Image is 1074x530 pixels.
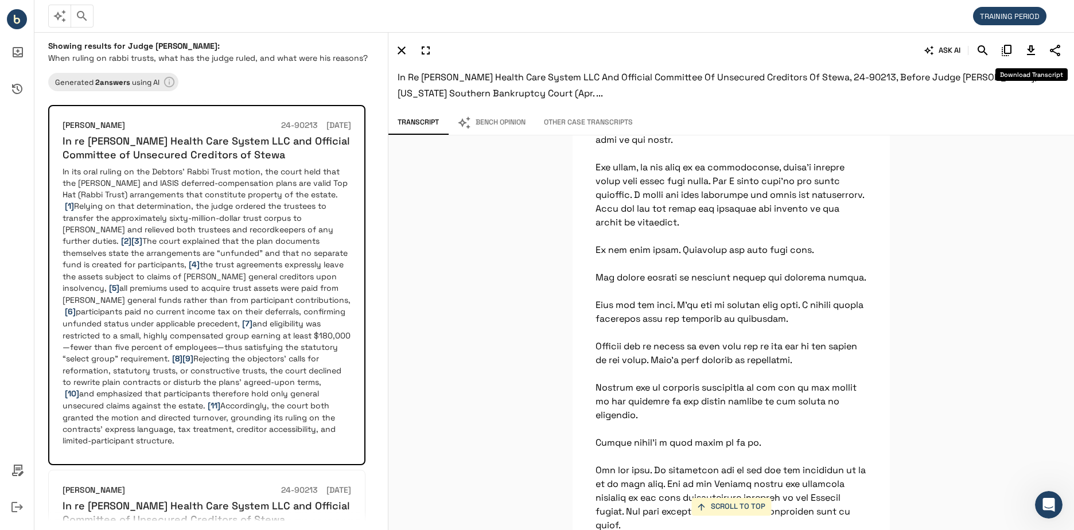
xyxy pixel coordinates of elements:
[1045,41,1065,60] button: Share Transcript
[65,201,74,211] span: [1]
[63,499,351,526] h6: In re [PERSON_NAME] Health Care System LLC and Official Committee of Unsecured Creditors of Stewa
[691,498,771,516] button: SCROLL TO TOP
[535,111,642,135] button: Other Case Transcripts
[326,119,351,132] h6: [DATE]
[48,41,374,51] h6: Showing results for Judge [PERSON_NAME]:
[388,111,448,135] button: Transcript
[48,77,166,87] span: Generated using AI
[922,41,963,60] button: ASK AI
[1035,491,1063,519] iframe: Intercom live chat
[995,68,1068,81] div: Download Transcript
[182,353,193,364] span: [9]
[63,134,351,161] h6: In re [PERSON_NAME] Health Care System LLC and Official Committee of Unsecured Creditors of Stewa
[281,119,317,132] h6: 24-90213
[65,388,79,399] span: [10]
[398,71,1036,99] span: In re [PERSON_NAME] Health Care System LLC and Official Committee of Unsecured Creditors of Stewa...
[65,306,76,317] span: [6]
[121,236,131,246] span: [2]
[281,484,317,497] h6: 24-90213
[48,73,178,91] div: Learn more about your results
[242,318,252,329] span: [7]
[997,41,1017,60] button: Copy Citation
[973,7,1052,25] div: We are not billing you for your initial period of in-app activity.
[448,111,535,135] button: Bench Opinion
[63,119,125,132] h6: [PERSON_NAME]
[95,77,130,87] b: 2 answer s
[1021,41,1041,60] button: Download Transcript
[172,353,182,364] span: [8]
[63,166,351,446] p: In its oral ruling on the Debtors’ Rabbi Trust motion, the court held that the [PERSON_NAME] and ...
[189,259,200,270] span: [4]
[63,484,125,497] h6: [PERSON_NAME]
[208,400,220,411] span: [11]
[326,484,351,497] h6: [DATE]
[973,41,993,60] button: Search
[109,283,119,293] span: [5]
[131,236,142,246] span: [3]
[48,52,374,64] p: When ruling on rabbi trusts, what has the judge ruled, and what were his reasons?
[973,11,1046,21] span: TRAINING PERIOD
